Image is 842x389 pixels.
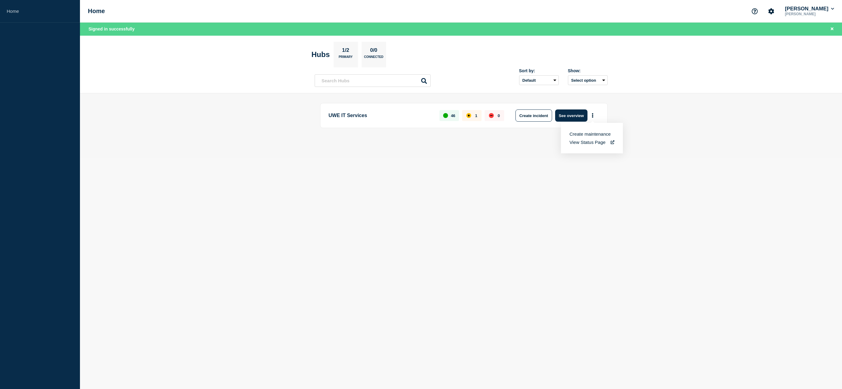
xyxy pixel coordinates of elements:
span: Signed in successfully [89,27,135,31]
div: down [489,113,494,118]
p: Primary [339,55,353,62]
button: Account settings [765,5,778,18]
a: View Status Page [569,140,614,145]
div: Show: [568,68,608,73]
h1: Home [88,8,105,15]
p: 0/0 [368,47,380,55]
h2: Hubs [312,50,330,59]
button: Support [748,5,761,18]
div: affected [466,113,471,118]
p: Connected [364,55,383,62]
div: up [443,113,448,118]
button: Select option [568,75,608,85]
p: 1 [475,113,477,118]
p: [PERSON_NAME] [784,12,835,16]
button: Create maintenance [569,131,611,137]
input: Search Hubs [315,74,431,87]
p: UWE IT Services [329,109,433,122]
button: See overview [555,109,587,122]
button: Close banner [828,26,836,33]
select: Sort by [519,75,559,85]
p: 46 [451,113,455,118]
button: More actions [589,110,597,121]
div: Sort by: [519,68,559,73]
p: 1/2 [340,47,352,55]
p: 0 [498,113,500,118]
button: [PERSON_NAME] [784,6,835,12]
button: Create incident [515,109,552,122]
